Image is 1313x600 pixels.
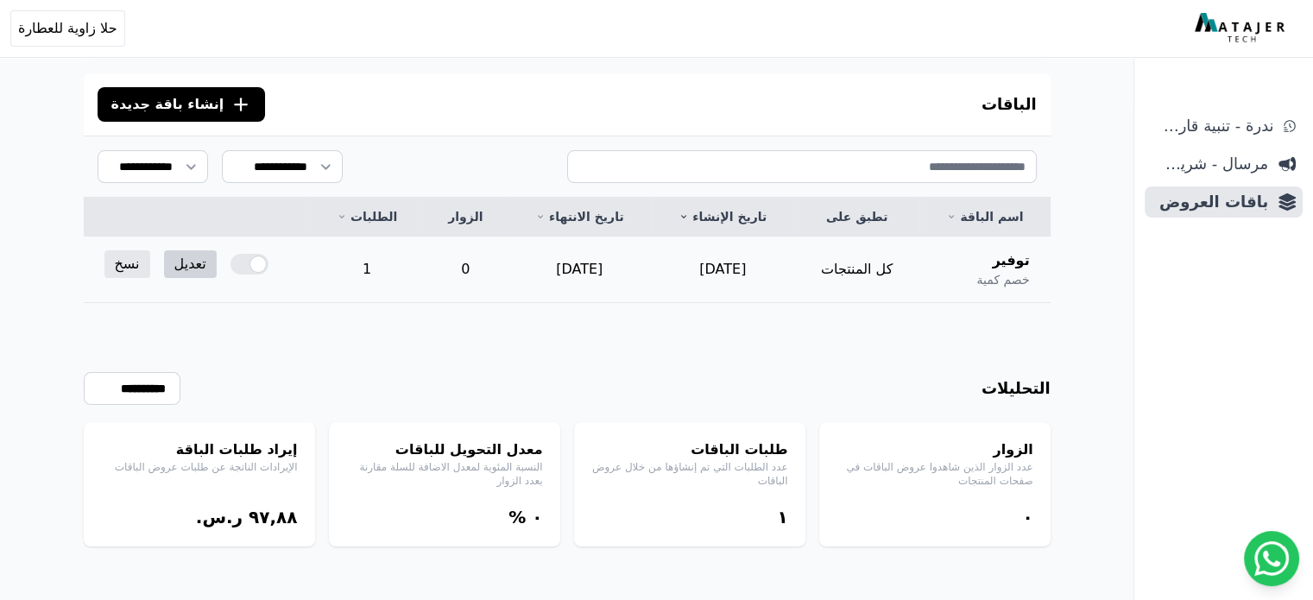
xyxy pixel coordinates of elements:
span: ر.س. [196,507,243,527]
th: الزوار [423,198,508,237]
a: اسم الباقة [940,208,1029,225]
th: تطبق على [794,198,919,237]
h3: الباقات [982,92,1037,117]
h4: طلبات الباقات [591,439,788,460]
button: إنشاء باقة جديدة [98,87,266,122]
a: الطلبات [331,208,403,225]
span: باقات العروض [1152,190,1268,214]
a: تعديل [164,250,217,278]
p: عدد الطلبات التي تم إنشاؤها من خلال عروض الباقات [591,460,788,488]
a: نسخ [104,250,150,278]
td: كل المنتجات [794,237,919,303]
h4: إيراد طلبات الباقة [101,439,298,460]
td: 1 [311,237,424,303]
a: تاريخ الإنشاء [672,208,773,225]
img: MatajerTech Logo [1195,13,1289,44]
button: حلا زاوية للعطارة [10,10,125,47]
p: الإيرادات الناتجة عن طلبات عروض الباقات [101,460,298,474]
div: ١ [591,505,788,529]
h4: معدل التحويل للباقات [346,439,543,460]
p: عدد الزوار الذين شاهدوا عروض الباقات في صفحات المنتجات [836,460,1033,488]
td: [DATE] [651,237,794,303]
h3: التحليلات [982,376,1051,401]
p: النسبة المئوية لمعدل الاضافة للسلة مقارنة بعدد الزوار [346,460,543,488]
div: ۰ [836,505,1033,529]
bdi: ٩٧,٨٨ [249,507,297,527]
td: 0 [423,237,508,303]
span: توفير [993,250,1030,271]
span: حلا زاوية للعطارة [18,18,117,39]
span: مرسال - شريط دعاية [1152,152,1268,176]
span: ندرة - تنبية قارب علي النفاذ [1152,114,1273,138]
bdi: ۰ [532,507,542,527]
a: تاريخ الانتهاء [528,208,630,225]
h4: الزوار [836,439,1033,460]
td: [DATE] [508,237,651,303]
span: إنشاء باقة جديدة [111,94,224,115]
span: % [508,507,526,527]
span: خصم كمية [976,271,1029,288]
